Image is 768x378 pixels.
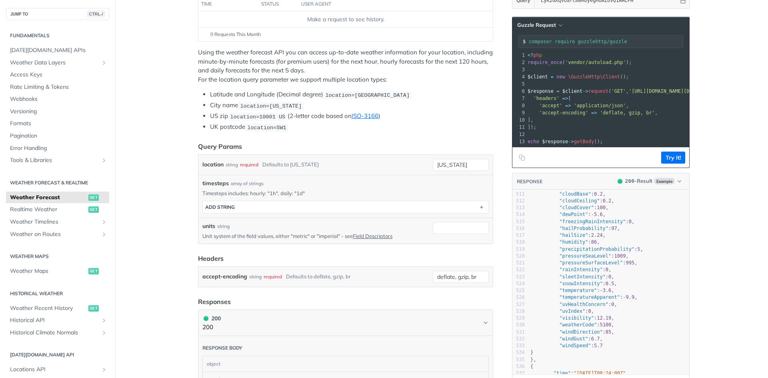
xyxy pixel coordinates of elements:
[202,222,215,230] label: units
[512,363,525,370] div: 536
[512,95,526,102] div: 7
[202,323,221,332] p: 200
[101,366,107,373] button: Show subpages for Locations API
[101,157,107,164] button: Show subpages for Tools & Libraries
[512,59,526,66] div: 2
[559,274,606,280] span: "sleetIntensity"
[588,308,591,314] span: 0
[512,370,525,377] div: 537
[286,271,351,282] div: Defaults to deflate, gzip, br
[528,110,658,116] span: ,
[530,260,637,266] span: : ,
[6,93,109,105] a: Webhooks
[528,96,571,101] span: [
[626,260,634,266] span: 995
[530,274,614,280] span: : ,
[512,287,525,294] div: 525
[530,288,614,293] span: : ,
[559,267,602,272] span: "rainIntensity"
[530,329,614,335] span: : ,
[512,301,525,308] div: 527
[530,191,606,197] span: : ,
[6,8,109,20] button: JUMP TOCTRL-/
[210,90,493,99] li: Latitude and Longitude (Decimal degree)
[591,212,594,217] span: -
[88,194,99,201] span: get
[530,246,643,252] span: : ,
[6,204,109,216] a: Realtime Weatherget
[101,60,107,66] button: Show subpages for Weather Data Layers
[559,322,597,328] span: "weatherCode"
[10,366,99,374] span: Locations API
[597,205,606,210] span: 100
[530,343,603,348] span: :
[202,190,489,197] p: Timesteps includes: hourly: "1h", daily: "1d"
[203,356,486,372] div: object
[528,139,539,144] span: echo
[530,212,606,217] span: : ,
[230,114,285,120] span: location=10001 US
[10,144,107,152] span: Error Handling
[568,139,574,144] span: ->
[528,124,536,130] span: ]);
[88,268,99,274] span: get
[516,152,528,164] button: Copy to clipboard
[512,329,525,336] div: 531
[87,11,105,17] span: CTRL-/
[6,81,109,93] a: Rate Limiting & Tokens
[554,370,571,376] span: "time"
[611,302,614,307] span: 0
[528,88,554,94] span: $response
[517,22,556,28] span: Guzzle Request
[6,228,109,240] a: Weather on RoutesShow subpages for Weather on Routes
[6,154,109,166] a: Tools & LibrariesShow subpages for Tools & Libraries
[6,327,109,339] a: Historical Climate NormalsShow subpages for Historical Climate Normals
[512,116,526,124] div: 10
[530,322,614,328] span: : ,
[101,231,107,238] button: Show subpages for Weather on Routes
[512,66,526,73] div: 3
[608,274,611,280] span: 0
[6,32,109,39] h2: Fundamentals
[10,59,99,67] span: Weather Data Layers
[623,294,626,300] span: -
[600,322,611,328] span: 5100
[562,96,568,101] span: =>
[512,280,525,287] div: 524
[611,226,617,231] span: 97
[202,271,247,282] label: accept-encoding
[10,132,107,140] span: Pagination
[512,80,526,88] div: 5
[6,44,109,56] a: [DATE][DOMAIN_NAME] APIs
[210,122,493,132] li: UK postcode
[226,159,238,170] div: string
[559,288,597,293] span: "temperature"
[629,88,704,94] span: '[URL][DOMAIN_NAME][DATE]'
[512,308,525,315] div: 528
[204,316,208,321] span: 200
[528,74,629,80] span: ();
[10,230,99,238] span: Weather on Routes
[588,88,609,94] span: request
[512,232,525,239] div: 517
[582,88,588,94] span: ->
[512,356,525,363] div: 535
[516,178,543,186] button: RESPONSE
[559,212,588,217] span: "dewPoint"
[512,204,525,211] div: 513
[568,74,620,80] span: \GuzzleHttp\Client
[530,281,617,286] span: : ,
[559,260,623,266] span: "pressureSurfaceLevel"
[606,267,608,272] span: 0
[528,74,548,80] span: $client
[205,204,235,210] div: ADD string
[530,219,634,224] span: : ,
[574,370,626,376] span: "[DATE]T08:24:00Z"
[10,316,99,324] span: Historical API
[514,21,565,29] button: Guzzle Request
[202,179,229,188] span: timesteps
[198,48,493,84] p: Using the weather forecast API you can access up-to-date weather information for your location, i...
[528,103,629,108] span: ,
[512,191,525,198] div: 511
[6,142,109,154] a: Error Handling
